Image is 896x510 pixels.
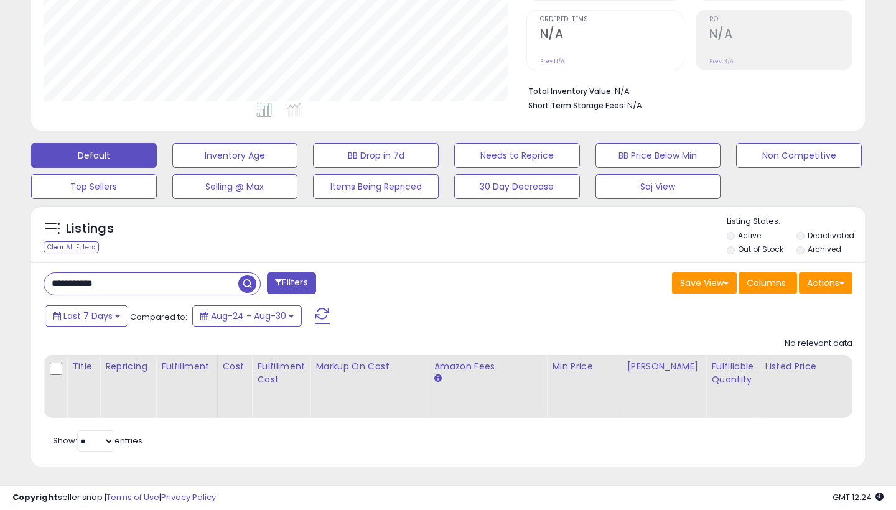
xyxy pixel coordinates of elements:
button: Columns [739,272,797,294]
h2: N/A [540,27,683,44]
small: Prev: N/A [540,57,564,65]
span: ROI [709,16,852,23]
div: seller snap | | [12,492,216,504]
button: Selling @ Max [172,174,298,199]
span: Last 7 Days [63,310,113,322]
span: Columns [747,277,786,289]
p: Listing States: [727,216,866,228]
button: Saj View [595,174,721,199]
div: Fulfillable Quantity [711,360,754,386]
button: Save View [672,272,737,294]
button: Last 7 Days [45,305,128,327]
small: Amazon Fees. [434,373,441,384]
div: Amazon Fees [434,360,541,373]
span: Compared to: [130,311,187,323]
small: Prev: N/A [709,57,734,65]
button: Needs to Reprice [454,143,580,168]
div: Fulfillment [161,360,212,373]
button: BB Price Below Min [595,143,721,168]
div: Markup on Cost [315,360,423,373]
button: Actions [799,272,852,294]
label: Out of Stock [738,244,783,254]
button: Non Competitive [736,143,862,168]
div: No relevant data [785,338,852,350]
span: Show: entries [53,435,142,447]
button: Aug-24 - Aug-30 [192,305,302,327]
h5: Listings [66,220,114,238]
h2: N/A [709,27,852,44]
div: Min Price [552,360,616,373]
span: N/A [627,100,642,111]
div: Clear All Filters [44,241,99,253]
label: Archived [808,244,841,254]
div: Fulfillment Cost [257,360,305,386]
li: N/A [528,83,843,98]
button: Items Being Repriced [313,174,439,199]
button: Inventory Age [172,143,298,168]
span: Ordered Items [540,16,683,23]
strong: Copyright [12,491,58,503]
div: [PERSON_NAME] [627,360,701,373]
div: Title [72,360,95,373]
button: Default [31,143,157,168]
th: The percentage added to the cost of goods (COGS) that forms the calculator for Min & Max prices. [310,355,429,418]
a: Privacy Policy [161,491,216,503]
div: Listed Price [765,360,873,373]
b: Short Term Storage Fees: [528,100,625,111]
b: Total Inventory Value: [528,86,613,96]
div: Repricing [105,360,151,373]
span: 2025-09-7 12:24 GMT [833,491,884,503]
a: Terms of Use [106,491,159,503]
button: 30 Day Decrease [454,174,580,199]
span: Aug-24 - Aug-30 [211,310,286,322]
button: Top Sellers [31,174,157,199]
div: Cost [223,360,247,373]
button: Filters [267,272,315,294]
label: Active [738,230,761,241]
button: BB Drop in 7d [313,143,439,168]
label: Deactivated [808,230,854,241]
